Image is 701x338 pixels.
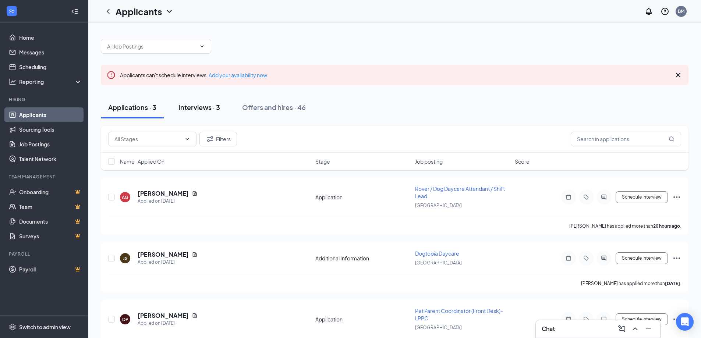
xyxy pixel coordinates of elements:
[581,280,681,287] p: [PERSON_NAME] has applied more than .
[564,255,573,261] svg: Note
[315,158,330,165] span: Stage
[542,325,555,333] h3: Chat
[674,71,683,79] svg: Cross
[9,174,81,180] div: Team Management
[122,316,128,323] div: DP
[108,103,156,112] div: Applications · 3
[415,260,462,266] span: [GEOGRAPHIC_DATA]
[19,229,82,243] a: SurveysCrown
[116,5,162,18] h1: Applicants
[631,324,640,333] svg: ChevronUp
[665,281,680,286] b: [DATE]
[599,194,608,200] svg: ActiveChat
[672,254,681,263] svg: Ellipses
[19,78,82,85] div: Reporting
[661,7,669,16] svg: QuestionInfo
[582,316,591,322] svg: Tag
[616,323,628,335] button: ComposeMessage
[104,7,113,16] svg: ChevronLeft
[184,136,190,142] svg: ChevronDown
[138,312,189,320] h5: [PERSON_NAME]
[107,71,116,79] svg: Error
[669,136,675,142] svg: MagnifyingGlass
[569,223,681,229] p: [PERSON_NAME] has applied more than .
[138,198,198,205] div: Applied on [DATE]
[616,313,668,325] button: Schedule Interview
[19,262,82,277] a: PayrollCrown
[415,203,462,208] span: [GEOGRAPHIC_DATA]
[644,7,653,16] svg: Notifications
[564,316,573,322] svg: Note
[120,72,267,78] span: Applicants can't schedule interviews.
[19,45,82,60] a: Messages
[192,191,198,196] svg: Document
[315,255,411,262] div: Additional Information
[138,250,189,259] h5: [PERSON_NAME]
[209,72,267,78] a: Add your availability now
[642,323,654,335] button: Minimize
[122,194,128,200] div: AG
[138,320,198,327] div: Applied on [DATE]
[415,250,459,257] span: Dogtopia Daycare
[676,313,694,331] div: Open Intercom Messenger
[582,194,591,200] svg: Tag
[199,132,237,146] button: Filter Filters
[71,8,78,15] svg: Collapse
[165,7,174,16] svg: ChevronDown
[206,135,215,143] svg: Filter
[9,78,16,85] svg: Analysis
[192,313,198,319] svg: Document
[9,96,81,103] div: Hiring
[19,214,82,229] a: DocumentsCrown
[178,103,220,112] div: Interviews · 3
[415,325,462,330] span: [GEOGRAPHIC_DATA]
[599,255,608,261] svg: ActiveChat
[199,43,205,49] svg: ChevronDown
[123,255,128,261] div: JS
[19,122,82,137] a: Sourcing Tools
[582,255,591,261] svg: Tag
[19,185,82,199] a: OnboardingCrown
[599,316,608,322] svg: ChatInactive
[653,223,680,229] b: 20 hours ago
[138,189,189,198] h5: [PERSON_NAME]
[315,316,411,323] div: Application
[9,323,16,331] svg: Settings
[415,307,503,321] span: Pet Parent Coordinator (Front Desk)- LPPC
[415,158,443,165] span: Job posting
[616,191,668,203] button: Schedule Interview
[9,251,81,257] div: Payroll
[315,193,411,201] div: Application
[571,132,681,146] input: Search in applications
[19,323,71,331] div: Switch to admin view
[515,158,530,165] span: Score
[644,324,653,333] svg: Minimize
[629,323,641,335] button: ChevronUp
[616,252,668,264] button: Schedule Interview
[114,135,181,143] input: All Stages
[19,199,82,214] a: TeamCrown
[672,193,681,202] svg: Ellipses
[672,315,681,324] svg: Ellipses
[107,42,196,50] input: All Job Postings
[19,30,82,45] a: Home
[678,8,684,14] div: BM
[19,137,82,152] a: Job Postings
[120,158,164,165] span: Name · Applied On
[138,259,198,266] div: Applied on [DATE]
[617,324,626,333] svg: ComposeMessage
[8,7,15,15] svg: WorkstreamLogo
[415,185,505,199] span: Rover / Dog Daycare Attendant / Shift Lead
[192,252,198,257] svg: Document
[19,152,82,166] a: Talent Network
[242,103,306,112] div: Offers and hires · 46
[564,194,573,200] svg: Note
[19,60,82,74] a: Scheduling
[19,107,82,122] a: Applicants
